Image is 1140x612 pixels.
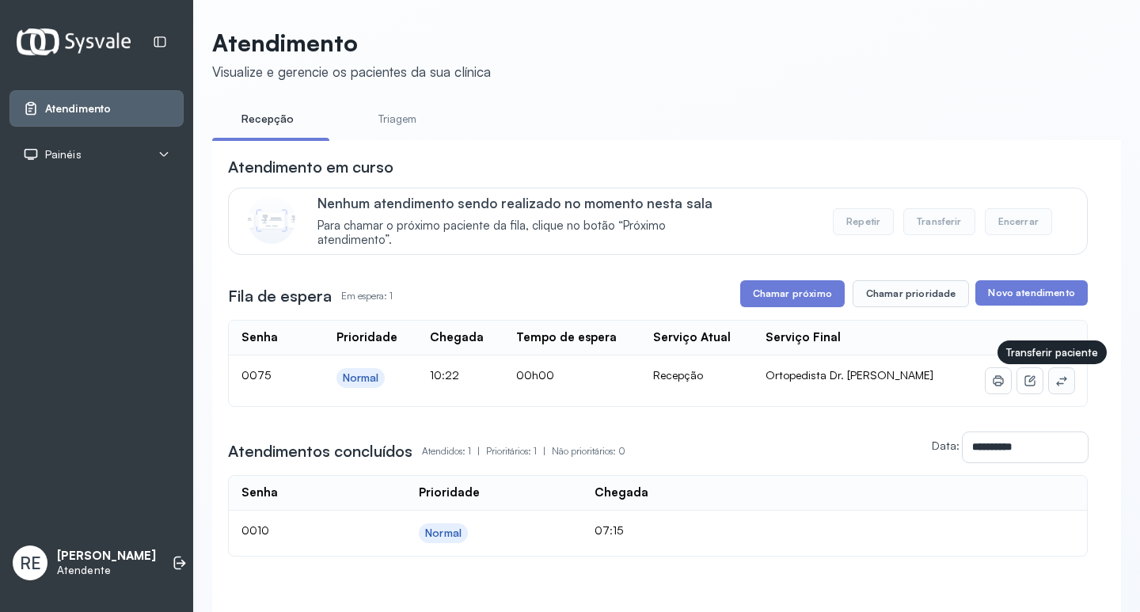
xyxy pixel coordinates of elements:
[228,156,393,178] h3: Atendimento em curso
[341,285,393,307] p: Em espera: 1
[477,445,480,457] span: |
[422,440,486,462] p: Atendidos: 1
[241,485,278,500] div: Senha
[57,549,156,564] p: [PERSON_NAME]
[228,440,412,462] h3: Atendimentos concluídos
[766,368,933,382] span: Ortopedista Dr. [PERSON_NAME]
[212,29,491,57] p: Atendimento
[212,63,491,80] div: Visualize e gerencie os pacientes da sua clínica
[343,371,379,385] div: Normal
[430,330,484,345] div: Chegada
[430,368,459,382] span: 10:22
[241,368,271,382] span: 0075
[595,523,623,537] span: 07:15
[241,523,269,537] span: 0010
[336,330,397,345] div: Prioridade
[45,102,111,116] span: Atendimento
[932,439,959,452] label: Data:
[317,219,736,249] span: Para chamar o próximo paciente da fila, clique no botão “Próximo atendimento”.
[595,485,648,500] div: Chegada
[975,280,1087,306] button: Novo atendimento
[903,208,975,235] button: Transferir
[653,330,731,345] div: Serviço Atual
[486,440,552,462] p: Prioritários: 1
[57,564,156,577] p: Atendente
[516,330,617,345] div: Tempo de espera
[241,330,278,345] div: Senha
[516,368,554,382] span: 00h00
[23,101,170,116] a: Atendimento
[212,106,323,132] a: Recepção
[425,526,462,540] div: Normal
[248,196,295,244] img: Imagem de CalloutCard
[543,445,545,457] span: |
[653,368,739,382] div: Recepção
[17,29,131,55] img: Logotipo do estabelecimento
[228,285,332,307] h3: Fila de espera
[317,195,736,211] p: Nenhum atendimento sendo realizado no momento nesta sala
[552,440,625,462] p: Não prioritários: 0
[419,485,480,500] div: Prioridade
[853,280,970,307] button: Chamar prioridade
[985,208,1052,235] button: Encerrar
[740,280,845,307] button: Chamar próximo
[833,208,894,235] button: Repetir
[766,330,841,345] div: Serviço Final
[45,148,82,162] span: Painéis
[342,106,453,132] a: Triagem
